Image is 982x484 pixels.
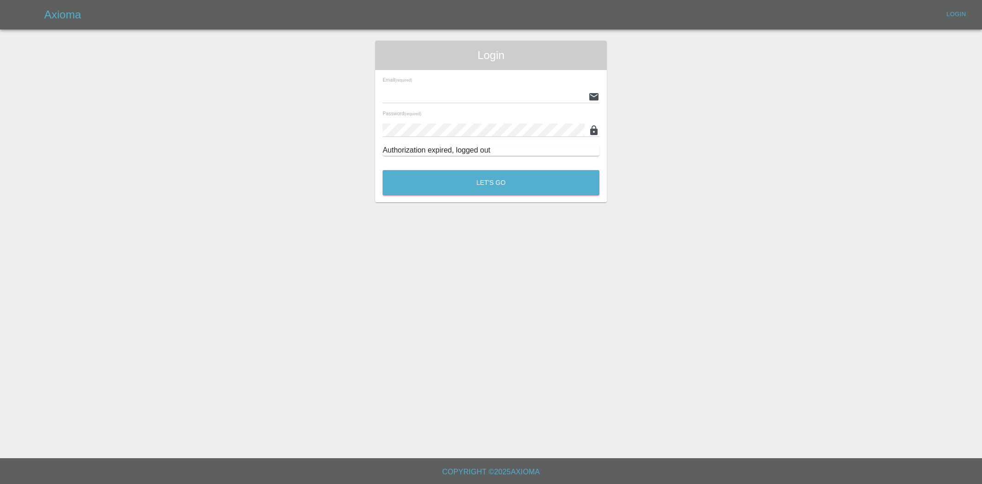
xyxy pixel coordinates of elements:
[383,145,599,156] div: Authorization expired, logged out
[941,7,971,22] a: Login
[383,170,599,195] button: Let's Go
[395,78,412,83] small: (required)
[383,111,421,116] span: Password
[383,48,599,63] span: Login
[44,7,81,22] h5: Axioma
[7,466,975,478] h6: Copyright © 2025 Axioma
[404,112,421,116] small: (required)
[383,77,412,83] span: Email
